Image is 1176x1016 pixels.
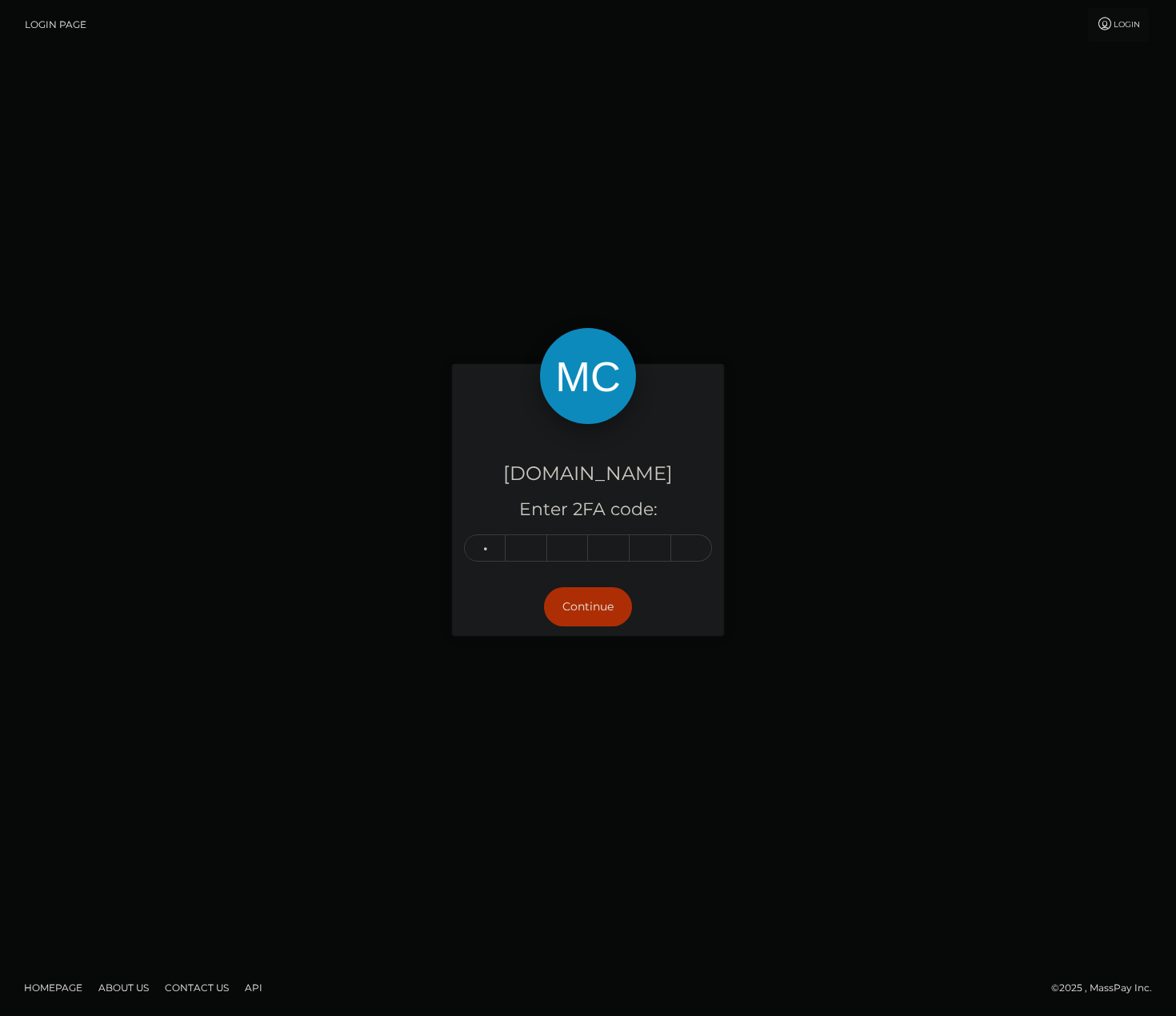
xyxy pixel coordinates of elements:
a: Login [1088,8,1149,42]
h5: Enter 2FA code: [464,498,712,522]
a: Login Page [25,8,86,42]
a: About Us [92,975,155,1000]
img: McLuck.com [540,328,636,424]
button: Continue [544,587,632,626]
div: © 2025 , MassPay Inc. [1051,979,1164,997]
h4: [DOMAIN_NAME] [464,460,712,488]
a: Contact Us [158,975,235,1000]
a: API [238,975,269,1000]
a: Homepage [18,975,89,1000]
